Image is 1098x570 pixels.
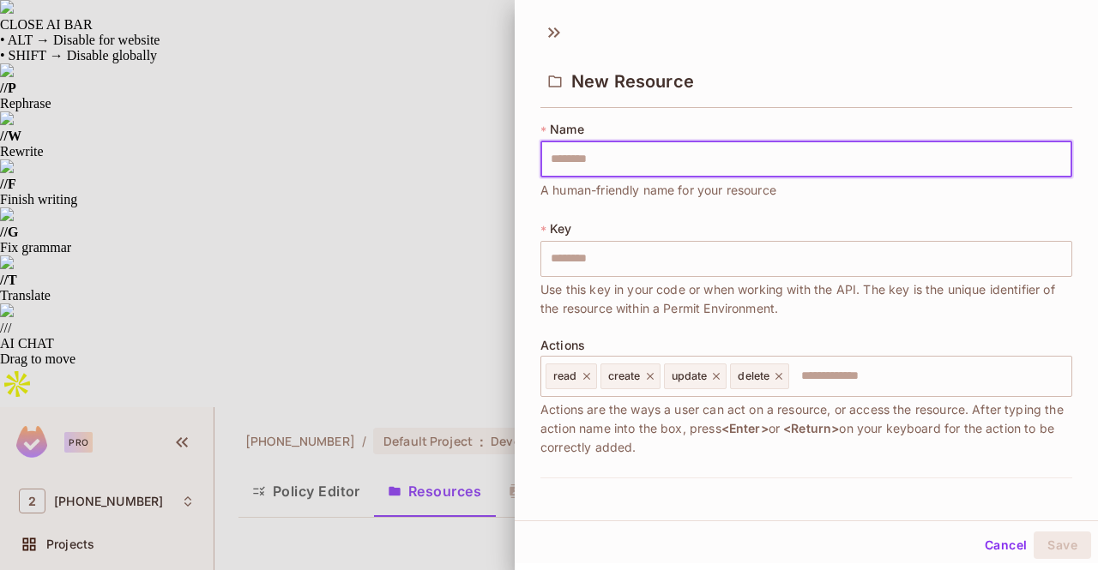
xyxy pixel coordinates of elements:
button: Save [1034,531,1091,559]
span: Actions are the ways a user can act on a resource, or access the resource. After typing the actio... [540,400,1072,457]
span: <Return> [783,421,839,435]
span: read [553,369,577,383]
span: delete [738,369,769,383]
span: create [608,369,641,383]
span: <Enter> [721,421,769,435]
span: update [672,369,708,383]
div: delete [730,363,789,389]
div: update [664,363,727,389]
div: read [546,363,597,389]
div: create [600,363,661,389]
button: Cancel [978,531,1034,559]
